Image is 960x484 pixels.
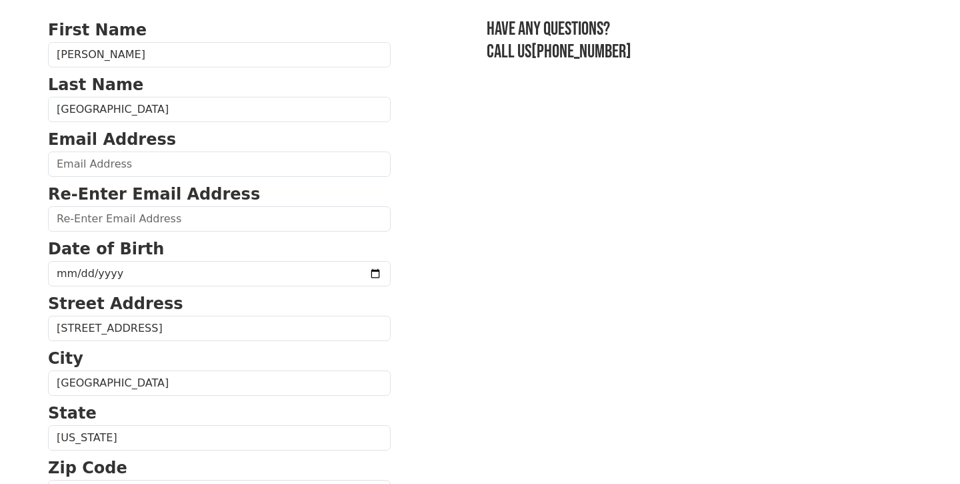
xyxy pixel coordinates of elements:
strong: First Name [48,21,147,39]
strong: State [48,404,97,423]
h3: Have any questions? [487,18,912,41]
strong: Street Address [48,294,183,313]
strong: Email Address [48,130,176,149]
input: First Name [48,42,391,67]
strong: Zip Code [48,459,127,477]
input: Email Address [48,152,391,177]
strong: Date of Birth [48,240,164,258]
input: Street Address [48,316,391,341]
h3: Call us [487,41,912,63]
a: [PHONE_NUMBER] [531,41,631,63]
strong: City [48,349,83,368]
strong: Last Name [48,75,143,94]
input: Re-Enter Email Address [48,206,391,232]
input: Last Name [48,97,391,122]
input: City [48,371,391,396]
strong: Re-Enter Email Address [48,185,260,204]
